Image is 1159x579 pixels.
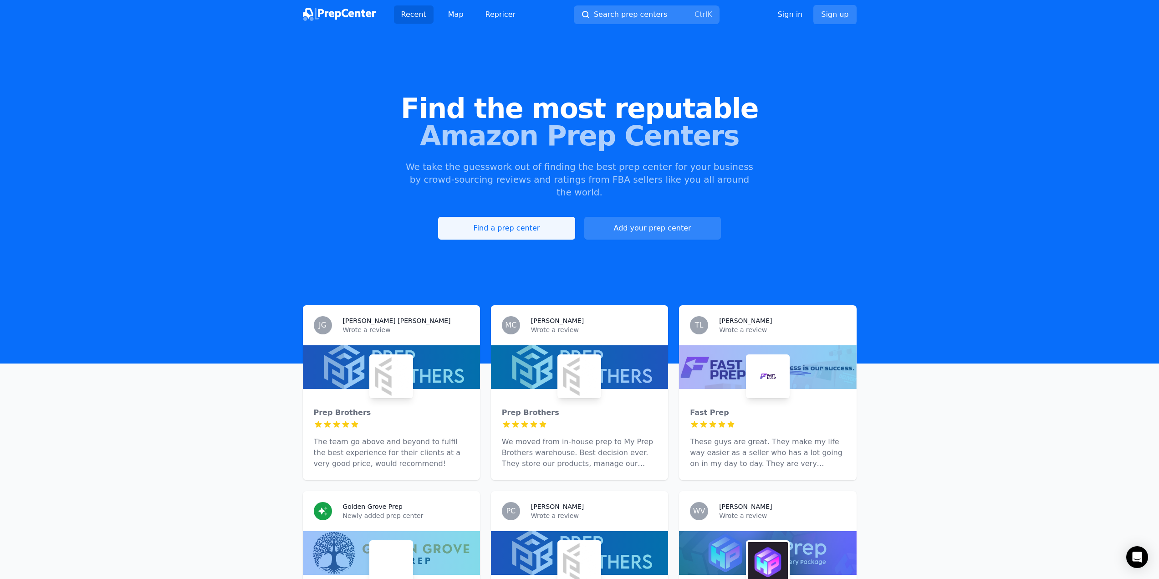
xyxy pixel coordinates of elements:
img: Prep Brothers [371,356,411,396]
a: Sign in [778,9,803,20]
span: Amazon Prep Centers [15,122,1144,149]
h3: [PERSON_NAME] [PERSON_NAME] [343,316,451,325]
div: Fast Prep [690,407,845,418]
p: We take the guesswork out of finding the best prep center for your business by crowd-sourcing rev... [405,160,755,199]
p: Wrote a review [531,511,657,520]
span: JG [319,322,327,329]
h3: [PERSON_NAME] [531,502,584,511]
button: Search prep centersCtrlK [574,5,720,24]
span: TL [695,322,704,329]
div: Open Intercom Messenger [1126,546,1148,568]
p: Wrote a review [719,325,845,334]
p: Wrote a review [719,511,845,520]
img: Fast Prep [748,356,788,396]
div: Prep Brothers [314,407,469,418]
img: Prep Brothers [559,356,599,396]
kbd: Ctrl [694,10,707,19]
p: Wrote a review [531,325,657,334]
p: Wrote a review [343,325,469,334]
a: Sign up [813,5,856,24]
a: Repricer [478,5,523,24]
span: Find the most reputable [15,95,1144,122]
h3: Golden Grove Prep [343,502,403,511]
a: Find a prep center [438,217,575,240]
a: Recent [394,5,434,24]
span: PC [506,507,516,515]
p: We moved from in-house prep to My Prep Brothers warehouse. Best decision ever. They store our pro... [502,436,657,469]
h3: [PERSON_NAME] [719,502,772,511]
a: Map [441,5,471,24]
span: MC [505,322,516,329]
p: These guys are great. They make my life way easier as a seller who has a lot going on in my day t... [690,436,845,469]
span: Search prep centers [594,9,667,20]
p: The team go above and beyond to fulfil the best experience for their clients at a very good price... [314,436,469,469]
a: JG[PERSON_NAME] [PERSON_NAME]Wrote a reviewPrep BrothersPrep BrothersThe team go above and beyond... [303,305,480,480]
img: PrepCenter [303,8,376,21]
div: Prep Brothers [502,407,657,418]
h3: [PERSON_NAME] [531,316,584,325]
kbd: K [707,10,712,19]
p: Newly added prep center [343,511,469,520]
h3: [PERSON_NAME] [719,316,772,325]
span: WV [693,507,705,515]
a: MC[PERSON_NAME]Wrote a reviewPrep BrothersPrep BrothersWe moved from in-house prep to My Prep Bro... [491,305,668,480]
a: Add your prep center [584,217,721,240]
a: TL[PERSON_NAME]Wrote a reviewFast PrepFast PrepThese guys are great. They make my life way easier... [679,305,856,480]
